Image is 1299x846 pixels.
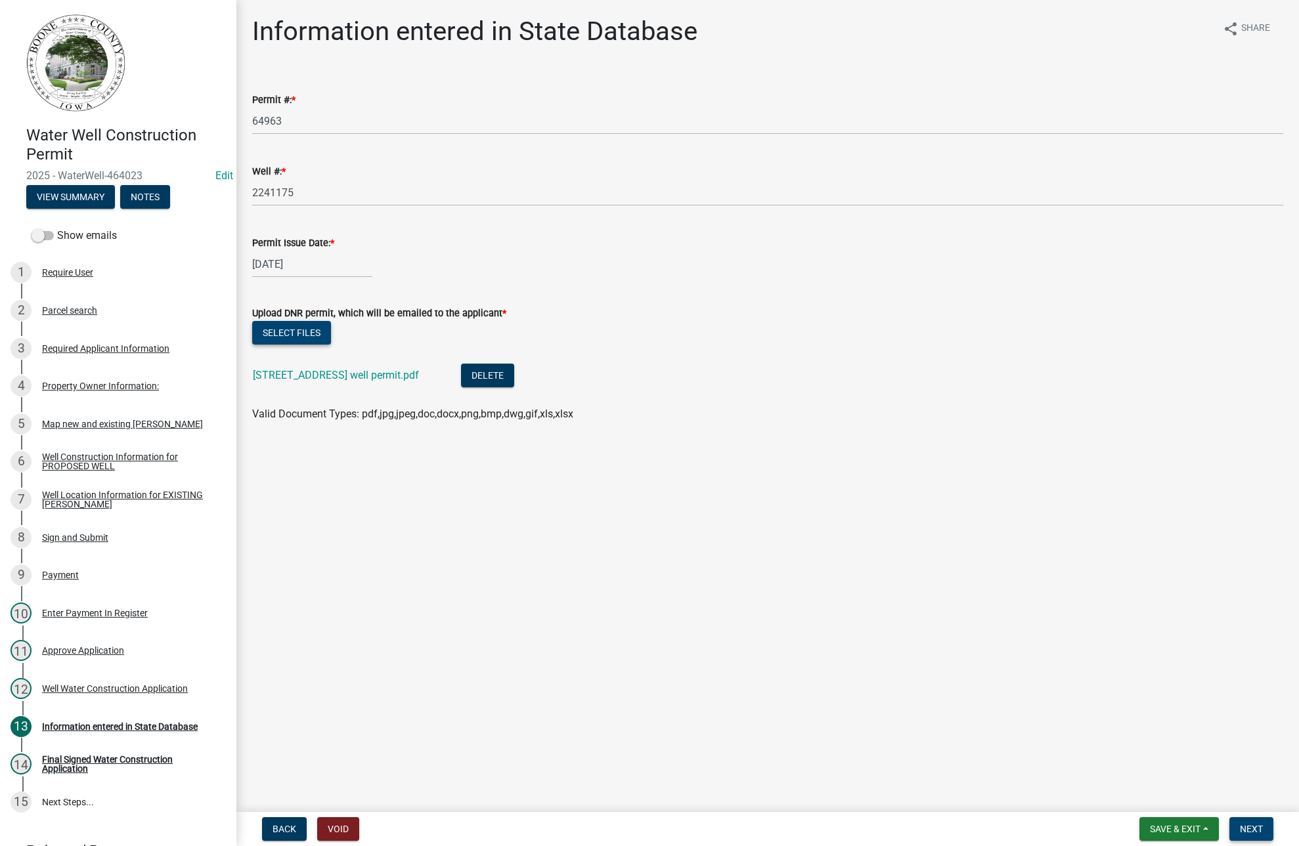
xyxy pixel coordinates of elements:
[42,306,97,315] div: Parcel search
[42,419,203,429] div: Map new and existing [PERSON_NAME]
[42,684,188,693] div: Well Water Construction Application
[11,375,32,396] div: 4
[252,16,697,47] h1: Information entered in State Database
[42,381,159,391] div: Property Owner Information:
[42,268,93,277] div: Require User
[11,640,32,661] div: 11
[42,570,79,580] div: Payment
[26,14,126,112] img: Boone County, Iowa
[26,185,115,209] button: View Summary
[11,527,32,548] div: 8
[215,169,233,182] wm-modal-confirm: Edit Application Number
[262,817,307,841] button: Back
[42,755,215,773] div: Final Signed Water Construction Application
[252,408,573,420] span: Valid Document Types: pdf,jpg,jpeg,doc,docx,png,bmp,dwg,gif,xls,xlsx
[42,533,108,542] div: Sign and Submit
[11,413,32,434] div: 5
[1223,21,1239,37] i: share
[120,185,170,209] button: Notes
[11,451,32,472] div: 6
[252,96,296,105] label: Permit #:
[252,167,286,177] label: Well #:
[26,126,226,164] h4: Water Well Construction Permit
[32,228,117,243] label: Show emails
[11,678,32,699] div: 12
[252,321,331,345] button: Select files
[1240,824,1263,834] span: Next
[42,608,148,618] div: Enter Payment In Register
[1229,817,1273,841] button: Next
[461,370,514,383] wm-modal-confirm: Delete Document
[11,489,32,510] div: 7
[42,452,215,471] div: Well Construction Information for PROPOSED WELL
[1212,16,1281,41] button: shareShare
[1139,817,1219,841] button: Save & Exit
[11,338,32,359] div: 3
[120,192,170,203] wm-modal-confirm: Notes
[26,192,115,203] wm-modal-confirm: Summary
[252,309,506,318] label: Upload DNR permit, which will be emailed to the applicant
[252,239,334,248] label: Permit Issue Date:
[273,824,296,834] span: Back
[253,369,419,381] a: [STREET_ADDRESS] well permit.pdf
[11,753,32,774] div: 14
[42,722,198,731] div: Information entered in State Database
[215,169,233,182] a: Edit
[42,646,124,655] div: Approve Application
[42,490,215,509] div: Well Location Information for EXISTING [PERSON_NAME]
[26,169,210,182] span: 2025 - WaterWell-464023
[1241,21,1270,37] span: Share
[252,251,372,278] input: mm/dd/yyyy
[11,603,32,624] div: 10
[1150,824,1200,834] span: Save & Exit
[11,716,32,737] div: 13
[42,344,169,353] div: Required Applicant Information
[11,564,32,585] div: 9
[11,300,32,321] div: 2
[11,262,32,283] div: 1
[461,364,514,387] button: Delete
[11,792,32,813] div: 15
[317,817,359,841] button: Void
